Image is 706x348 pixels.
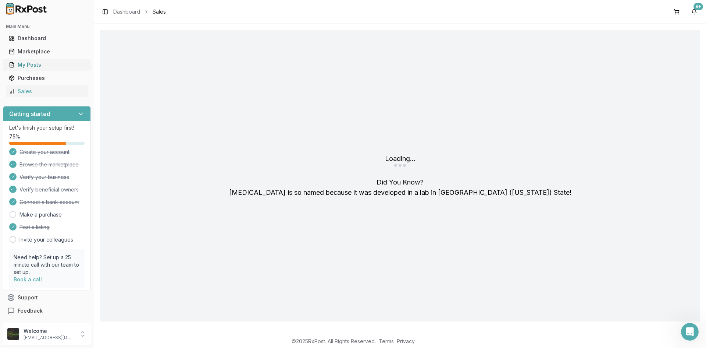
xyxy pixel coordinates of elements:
p: [EMAIL_ADDRESS][DOMAIN_NAME] [24,335,75,341]
a: Purchases [6,71,88,85]
div: Purchases [9,74,85,82]
h3: Getting started [9,109,50,118]
a: Terms [379,338,394,344]
span: Connect a bank account [19,198,79,206]
div: Did You Know? [229,177,571,198]
span: Post a listing [19,224,50,231]
a: Marketplace [6,45,88,58]
button: Marketplace [3,46,91,57]
p: Need help? Set up a 25 minute call with our team to set up. [14,254,80,276]
div: My Posts [9,61,85,68]
a: My Posts [6,58,88,71]
a: Dashboard [6,32,88,45]
span: Feedback [18,307,43,314]
span: [MEDICAL_DATA] is so named because it was developed in a lab in [GEOGRAPHIC_DATA] ([US_STATE]) St... [229,189,571,196]
span: Sales [153,8,166,15]
a: Dashboard [113,8,140,15]
nav: breadcrumb [113,8,166,15]
button: Support [3,291,91,304]
iframe: Intercom live chat [681,323,699,341]
span: Verify beneficial owners [19,186,79,193]
span: Verify your business [19,173,69,181]
a: Invite your colleagues [19,236,73,243]
div: Sales [9,88,85,95]
a: Book a call [14,276,42,282]
button: Feedback [3,304,91,317]
span: Create your account [19,148,69,156]
div: Marketplace [9,48,85,55]
button: Sales [3,85,91,97]
h2: Main Menu [6,24,88,29]
button: My Posts [3,59,91,71]
p: Let's finish your setup first! [9,124,85,131]
button: 9+ [688,6,700,18]
p: Welcome [24,327,75,335]
img: User avatar [7,328,19,340]
span: Browse the marketplace [19,161,79,168]
span: 75 % [9,133,20,140]
a: Sales [6,85,88,98]
button: Dashboard [3,32,91,44]
a: Make a purchase [19,211,62,218]
img: RxPost Logo [3,3,50,15]
div: Dashboard [9,35,85,42]
div: 9+ [693,3,703,10]
button: Purchases [3,72,91,84]
div: Loading... [385,154,416,164]
a: Privacy [397,338,415,344]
